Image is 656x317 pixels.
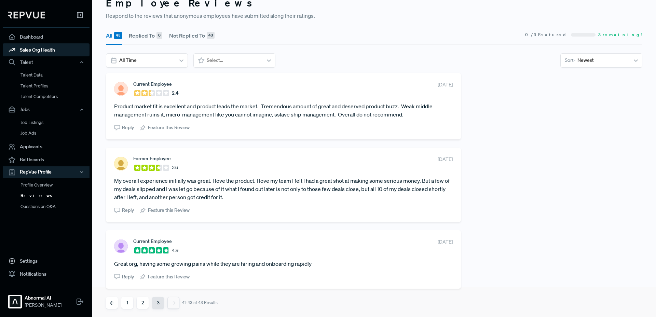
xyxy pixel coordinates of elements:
[3,56,90,68] button: Talent
[207,32,215,39] div: 43
[12,91,99,102] a: Talent Competitors
[148,207,190,214] span: Feature this Review
[106,12,642,20] p: Respond to the reviews that anonymous employees have submitted along their ratings.
[438,81,453,88] span: [DATE]
[122,273,134,280] span: Reply
[12,128,99,139] a: Job Ads
[133,81,172,87] span: Current Employee
[106,297,118,309] button: Previous
[25,294,61,302] strong: Abnormal AI
[106,297,461,309] nav: pagination
[182,300,218,305] div: 41-43 of 43 Results
[129,26,162,45] button: Replied To 0
[8,12,45,18] img: RepVue
[565,57,575,64] span: Sort -
[3,267,90,280] a: Notifications
[12,179,99,190] a: Profile Overview
[114,260,453,268] article: Great org, having some growing pains while they are hiring and onboarding rapidly
[3,166,90,178] button: RepVue Profile
[172,247,178,254] span: 4.9
[148,124,190,131] span: Feature this Review
[114,177,453,201] article: My overall experience initially was great. I love the product. I love my team I felt I had a grea...
[10,296,20,307] img: Abnormal AI
[25,302,61,309] span: [PERSON_NAME]
[3,104,90,115] button: Jobs
[438,156,453,163] span: [DATE]
[12,201,99,212] a: Questions on Q&A
[3,140,90,153] a: Applicants
[12,70,99,81] a: Talent Data
[3,43,90,56] a: Sales Org Health
[3,254,90,267] a: Settings
[106,26,122,45] button: All 43
[133,238,172,244] span: Current Employee
[167,297,179,309] button: Next
[12,190,99,201] a: Reviews
[114,32,122,39] div: 43
[137,297,149,309] button: 2
[114,102,453,119] article: Product market fit is excellent and product leads the market. Tremendous amount of great and dese...
[172,164,178,171] span: 3.6
[148,273,190,280] span: Feature this Review
[3,30,90,43] a: Dashboard
[122,124,134,131] span: Reply
[438,238,453,246] span: [DATE]
[3,286,90,312] a: Abnormal AIAbnormal AI[PERSON_NAME]
[169,26,215,45] button: Not Replied To 43
[152,297,164,309] button: 3
[12,117,99,128] a: Job Listings
[156,32,162,39] div: 0
[121,297,133,309] button: 1
[598,32,642,38] span: 3 remaining!
[3,153,90,166] a: Battlecards
[172,89,178,97] span: 2.4
[12,80,99,91] a: Talent Profiles
[525,32,568,38] span: 0 / 3 Featured
[122,207,134,214] span: Reply
[133,156,171,161] span: Former Employee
